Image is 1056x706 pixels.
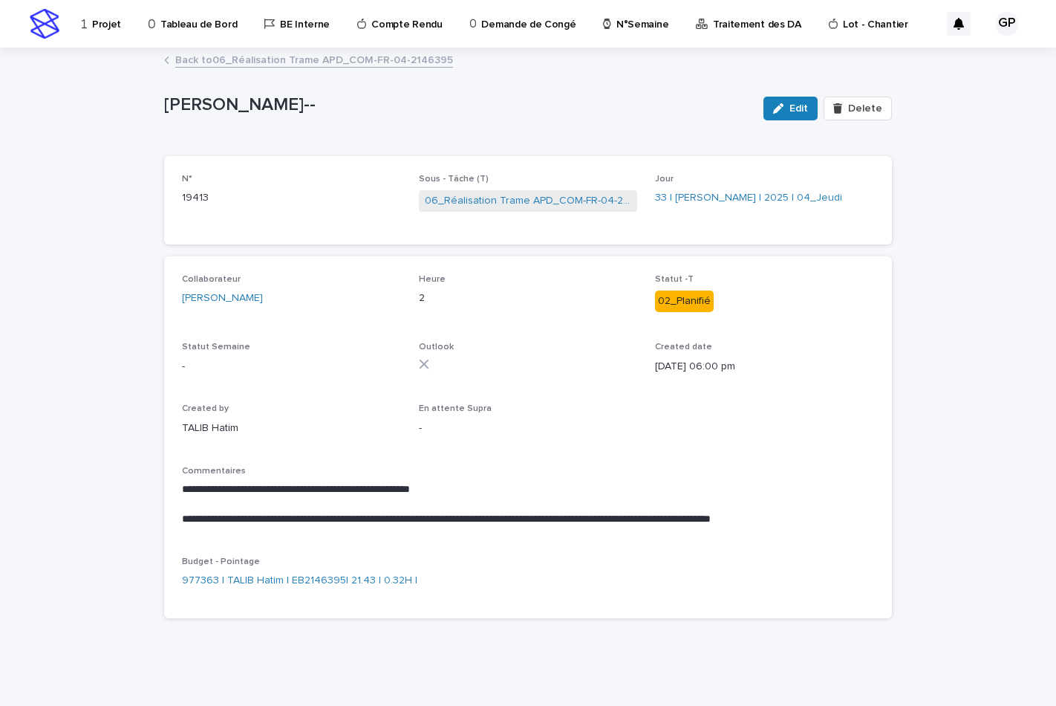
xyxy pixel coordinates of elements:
a: [PERSON_NAME] [182,291,263,306]
span: En attente Supra [419,404,492,413]
a: 06_Réalisation Trame APD_COM-FR-04-2146395 [425,193,632,209]
p: [PERSON_NAME]-- [164,94,752,116]
a: Back to06_Réalisation Trame APD_COM-FR-04-2146395 [175,51,453,68]
span: Outlook [419,343,454,352]
a: 33 | [PERSON_NAME] | 2025 | 04_Jeudi [655,190,842,206]
span: Heure [419,275,446,284]
span: N° [182,175,192,184]
p: 2 [419,291,638,306]
span: Jour [655,175,674,184]
p: [DATE] 06:00 pm [655,359,874,375]
span: Delete [848,103,882,114]
span: Collaborateur [182,275,241,284]
span: Statut -T [655,275,694,284]
div: 02_Planifié [655,291,714,312]
span: Created date [655,343,712,352]
button: Edit [763,97,818,120]
p: TALIB Hatim [182,421,401,436]
a: 977363 | TALIB Hatim | EB2146395| 21.43 | 0.32H | [182,573,417,589]
p: - [182,359,401,375]
p: - [419,421,638,436]
span: Sous - Tâche (T) [419,175,489,184]
img: stacker-logo-s-only.png [30,9,59,39]
span: Budget - Pointage [182,557,260,566]
span: Created by [182,404,229,413]
span: Statut Semaine [182,343,250,352]
button: Delete [824,97,892,120]
span: Commentaires [182,467,246,476]
p: 19413 [182,190,401,206]
span: Edit [789,103,808,114]
div: GP [995,12,1019,36]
